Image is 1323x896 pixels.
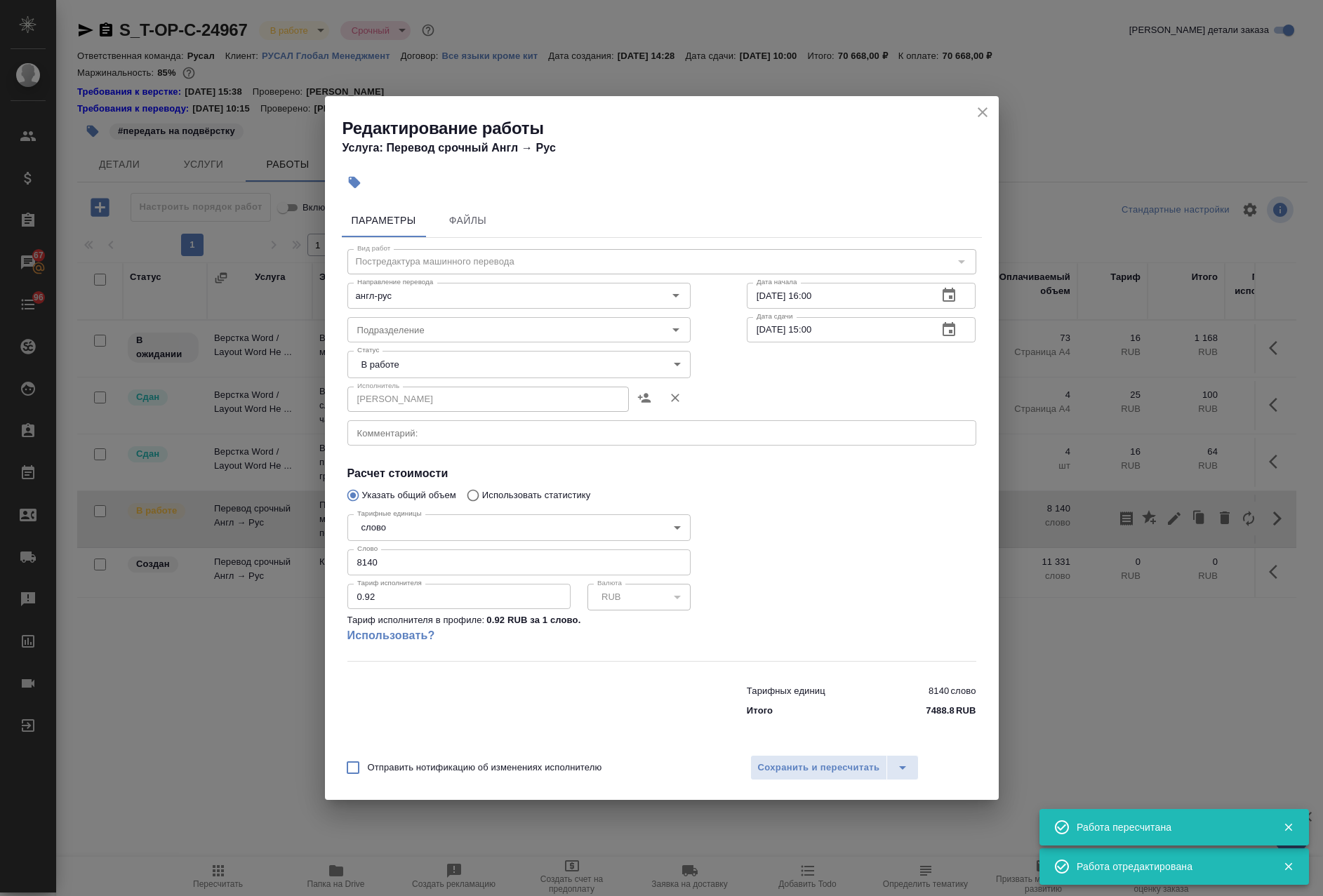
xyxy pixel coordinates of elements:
span: Отправить нотификацию об изменениях исполнителю [368,761,602,775]
div: В работе [347,351,691,377]
button: Сохранить и пересчитать [750,755,888,780]
p: Тарифных единиц [747,684,825,698]
button: close [972,102,993,123]
button: Open [666,286,686,305]
span: Сохранить и пересчитать [758,760,880,776]
p: слово [950,684,976,698]
p: Тариф исполнителя в профиле: [347,613,485,627]
p: 8140 [929,684,949,698]
button: слово [357,521,390,533]
div: слово [347,514,691,541]
button: Закрыть [1274,821,1303,834]
div: split button [750,755,919,780]
span: Параметры [350,212,418,229]
div: RUB [587,584,691,610]
h4: Услуга: Перевод срочный Англ → Рус [343,140,999,156]
div: Работа пересчитана [1077,820,1262,834]
button: Удалить [660,381,691,415]
button: Добавить тэг [339,167,370,198]
button: Назначить [629,381,660,415]
span: Файлы [434,212,502,229]
h2: Редактирование работы [343,117,999,140]
p: 7488.8 [926,704,955,718]
a: Использовать? [347,627,691,644]
button: Закрыть [1274,860,1303,873]
p: 0.92 RUB за 1 слово . [486,613,580,627]
h4: Расчет стоимости [347,465,976,482]
button: В работе [357,359,404,370]
button: Open [666,320,686,340]
button: RUB [597,591,625,603]
p: RUB [956,704,976,718]
p: Итого [747,704,773,718]
div: Работа отредактирована [1077,860,1262,874]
